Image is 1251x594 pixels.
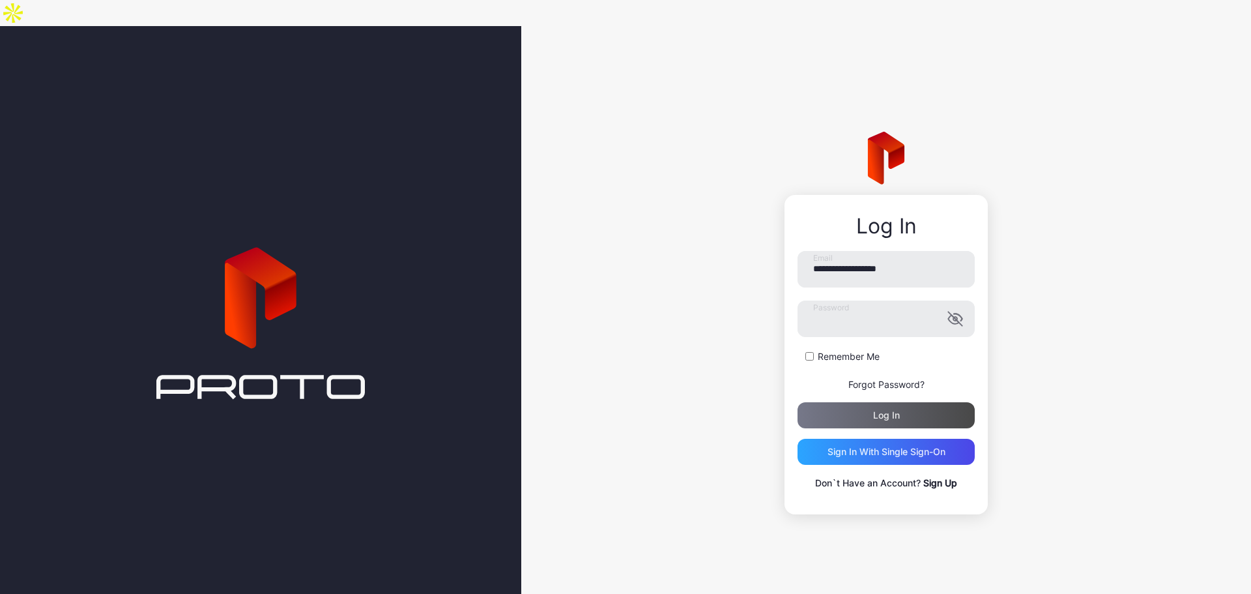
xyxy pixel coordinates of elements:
button: Password [947,311,963,327]
a: Sign Up [923,477,957,488]
input: Password [798,301,975,337]
div: Log in [873,410,900,421]
div: Sign in With Single Sign-On [827,447,945,457]
label: Remember Me [818,350,880,363]
button: Log in [798,402,975,428]
input: Email [798,251,975,288]
div: Log In [798,215,975,238]
p: Don`t Have an Account? [798,475,975,491]
a: Forgot Password? [848,379,925,390]
button: Sign in With Single Sign-On [798,439,975,465]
